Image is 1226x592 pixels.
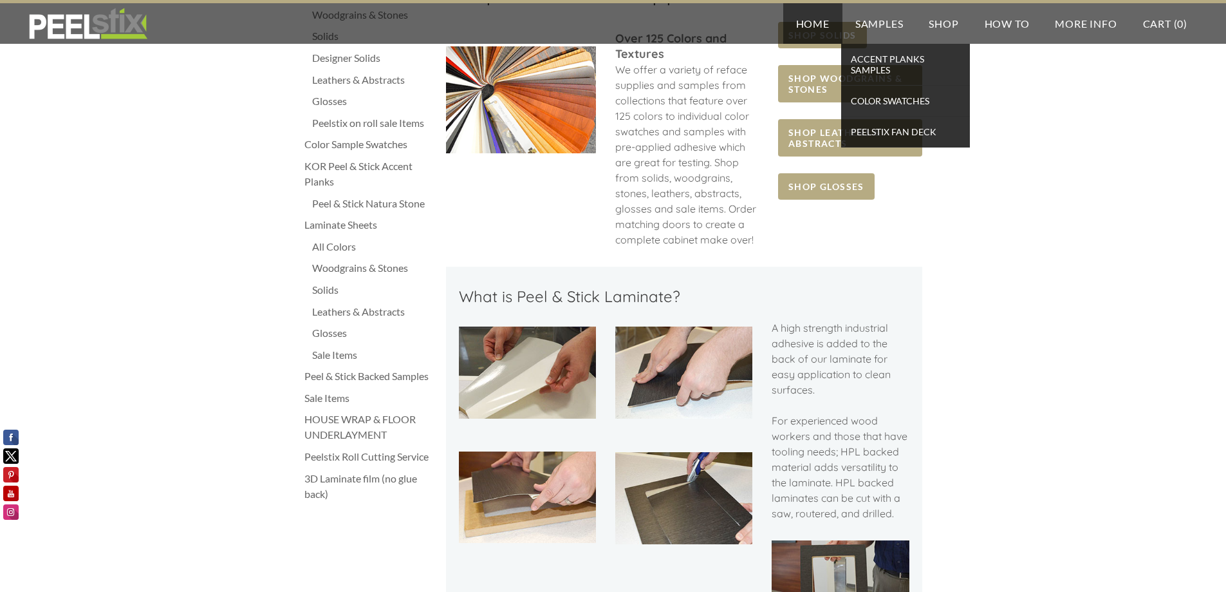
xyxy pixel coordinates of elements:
[26,8,150,40] img: REFACE SUPPLIES
[312,347,433,363] a: Sale Items
[304,471,433,502] a: 3D Laminate film (no glue back)
[615,452,752,544] img: Picture
[615,63,756,246] span: We offer a variety of reface supplies and samples from collections that feature over 125 colors t...
[312,260,433,276] a: Woodgrains & Stones
[841,86,970,117] a: Color Swatches
[615,31,727,61] font: ​Over 125 Colors and Textures
[312,115,433,131] a: Peelstix on roll sale Items
[304,449,433,464] a: Peelstix Roll Cutting Service
[312,50,433,66] a: Designer Solids
[1130,3,1200,44] a: Cart (0)
[304,217,433,233] a: Laminate Sheets
[312,325,433,341] a: Glosses
[615,327,752,418] img: Picture
[1042,3,1129,44] a: More Info
[446,46,596,153] img: Picture
[916,3,971,44] a: Shop
[312,304,433,320] a: Leathers & Abstracts
[312,72,433,88] a: Leathers & Abstracts
[972,3,1043,44] a: How To
[304,412,433,443] a: HOUSE WRAP & FLOOR UNDERLAYMENT
[312,282,433,298] a: Solids
[459,287,680,306] font: What is Peel & Stick Laminate?
[772,320,909,534] div: ​
[1177,17,1184,30] span: 0
[459,452,596,543] img: Picture
[304,137,433,152] a: Color Sample Swatches
[844,92,967,110] span: Color Swatches
[312,196,433,211] a: Peel & Stick Natura Stone
[778,173,875,200] a: SHOP GLOSSES
[772,321,907,520] span: A high strength industrial adhesive is added to the back of our laminate for easy application to ...
[783,3,842,44] a: Home
[844,123,967,140] span: Peelstix Fan Deck
[459,327,596,418] img: Picture
[844,50,967,79] span: Accent Planks Samples
[842,3,916,44] a: Samples
[304,368,433,384] a: Peel & Stick Backed Samples
[312,93,433,109] a: Glosses
[304,158,433,189] a: KOR Peel & Stick Accent Planks
[778,119,922,157] a: SHOP LEATHERS & ABSTRACTS
[312,239,433,254] a: All Colors
[304,390,433,406] a: Sale Items
[841,44,970,86] a: Accent Planks Samples
[778,65,922,102] a: SHOP WOODGRAINS & STONES
[841,117,970,148] a: Peelstix Fan Deck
